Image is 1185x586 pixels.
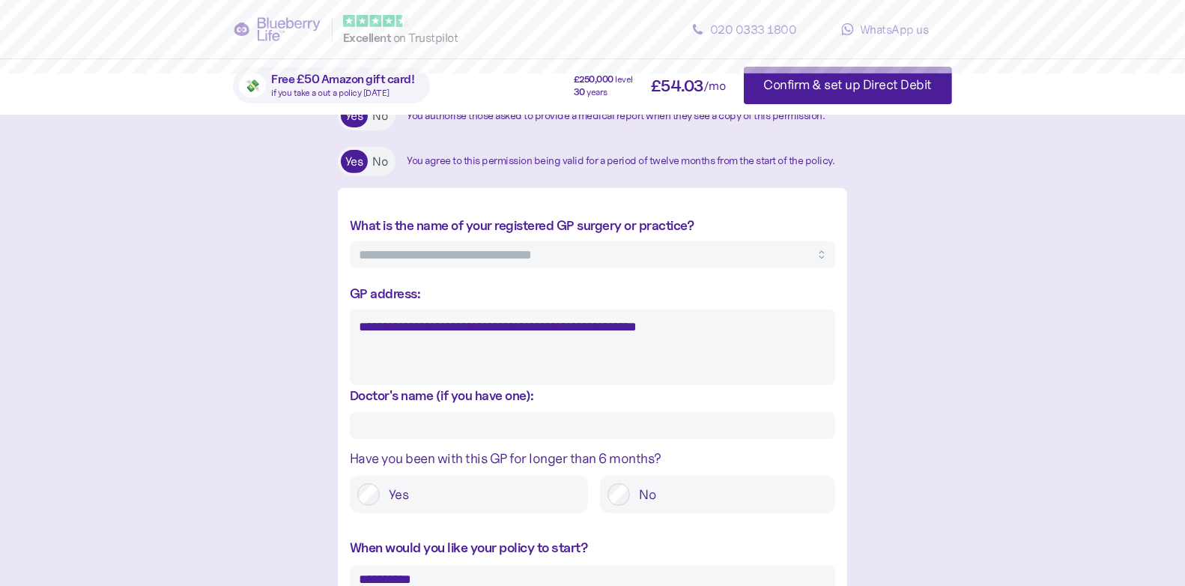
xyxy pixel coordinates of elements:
[764,75,933,95] div: Confirm & set up Direct Debit
[703,79,726,91] span: /mo
[616,75,634,84] span: level
[574,75,613,84] span: £ 250,000
[817,14,952,44] a: WhatsApp us
[245,79,260,91] span: 💸
[272,87,390,98] span: if you take a out a policy [DATE]
[272,73,415,85] span: Free £50 Amazon gift card!
[369,150,393,173] label: No
[676,14,811,44] a: 020 0333 1800
[341,104,368,127] label: Yes
[574,88,585,97] span: 30
[343,31,393,45] span: Excellent ️
[350,537,835,558] div: When would you like your policy to start?
[651,78,703,94] span: £ 54.03
[369,104,393,127] label: No
[350,448,835,469] div: Have you been with this GP for longer than 6 months?
[341,150,368,173] label: Yes
[350,385,534,405] label: Doctor's name (if you have one):
[860,22,929,37] span: WhatsApp us
[744,67,953,104] button: Confirm & set up Direct Debit
[630,483,828,506] label: No
[350,215,694,235] label: What is the name of your registered GP surgery or practice?
[407,153,835,169] div: You agree to this permission being valid for a period of twelve months from the start of the policy.
[380,483,581,506] label: Yes
[350,283,421,303] label: GP address:
[710,22,797,37] span: 020 0333 1800
[587,88,608,97] span: years
[393,30,458,45] span: on Trustpilot
[407,108,825,124] div: You authorise those asked to provide a medical report when they see a copy of this permission.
